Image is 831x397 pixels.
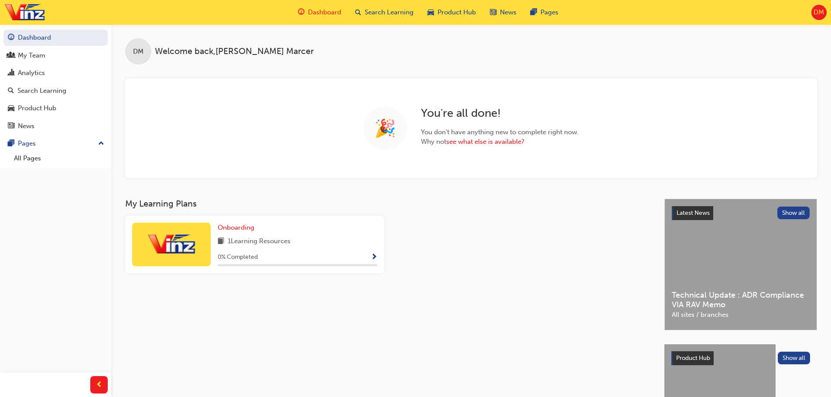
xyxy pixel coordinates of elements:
span: Latest News [677,209,710,217]
span: Show Progress [371,254,377,261]
button: DashboardMy TeamAnalyticsSearch LearningProduct HubNews [3,28,108,136]
a: Search Learning [3,83,108,99]
span: All sites / branches [672,310,810,320]
span: news-icon [8,122,14,130]
h3: My Learning Plans [125,199,650,209]
div: Pages [18,139,36,149]
span: prev-icon [96,380,103,390]
button: Pages [3,136,108,152]
span: pages-icon [530,7,537,18]
h2: You ' re all done! [421,106,579,120]
a: news-iconNews [483,3,523,21]
span: guage-icon [298,7,304,18]
a: search-iconSearch Learning [348,3,421,21]
span: book-icon [218,236,224,247]
span: Pages [540,7,558,17]
span: 1 Learning Resources [228,236,291,247]
a: All Pages [10,152,108,165]
span: Technical Update : ADR Compliance VIA RAV Memo [672,290,810,310]
button: DM [811,5,827,20]
img: vinz [147,233,195,256]
span: 🎉 [374,123,396,133]
span: Why not [421,137,579,147]
span: car-icon [427,7,434,18]
span: You don ' t have anything new to complete right now. [421,127,579,137]
span: chart-icon [8,69,14,77]
div: News [18,121,34,131]
a: Onboarding [218,223,258,233]
span: Product Hub [676,354,710,362]
div: My Team [18,51,45,61]
button: Show all [777,207,810,219]
img: vinz [4,3,45,22]
div: Search Learning [17,86,66,96]
button: Show all [778,352,810,364]
span: search-icon [355,7,361,18]
span: pages-icon [8,140,14,148]
div: Product Hub [18,103,56,113]
span: DM [814,7,824,17]
span: DM [133,47,144,57]
a: pages-iconPages [523,3,565,21]
a: car-iconProduct Hub [421,3,483,21]
span: News [500,7,516,17]
span: people-icon [8,52,14,60]
a: Analytics [3,65,108,81]
a: guage-iconDashboard [291,3,348,21]
a: Dashboard [3,30,108,46]
span: 0 % Completed [218,252,258,262]
span: news-icon [490,7,496,18]
button: Show Progress [371,252,377,263]
span: Dashboard [308,7,341,17]
a: Latest NewsShow all [672,206,810,220]
a: Product HubShow all [671,351,810,365]
span: up-icon [98,138,104,149]
div: Analytics [18,68,45,78]
span: guage-icon [8,34,14,42]
span: search-icon [8,87,14,95]
span: Welcome back , [PERSON_NAME] Marcer [155,47,314,57]
a: Latest NewsShow allTechnical Update : ADR Compliance VIA RAV MemoAll sites / branches [664,199,817,330]
a: My Team [3,48,108,64]
span: Onboarding [218,224,254,231]
a: Product Hub [3,100,108,116]
span: car-icon [8,105,14,112]
a: see what else is available? [446,138,524,146]
a: News [3,118,108,134]
span: Product Hub [438,7,476,17]
span: Search Learning [365,7,414,17]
